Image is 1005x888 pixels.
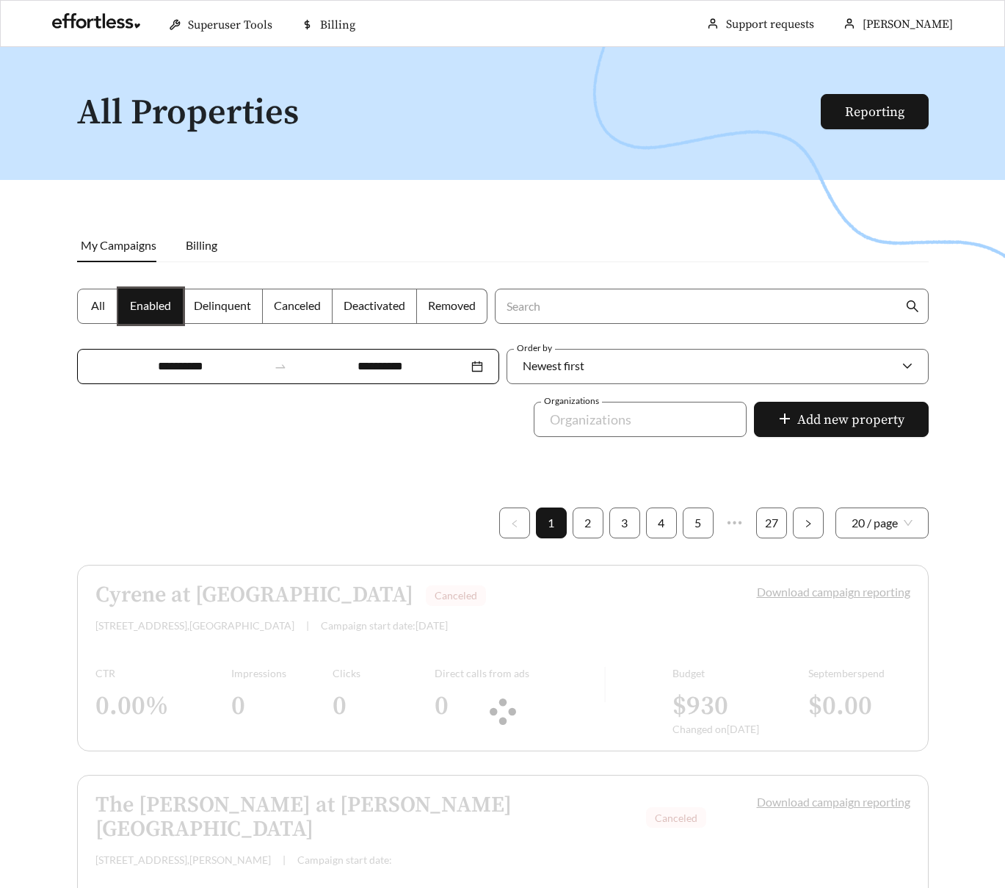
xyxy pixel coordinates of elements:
span: left [510,519,519,528]
span: ••• [719,508,750,538]
button: left [499,508,530,538]
button: plusAdd new property [754,402,929,437]
a: 4 [647,508,676,538]
button: Reporting [821,94,929,129]
span: Billing [186,238,217,252]
a: Reporting [845,104,904,120]
button: right [793,508,824,538]
span: search [906,300,919,313]
a: Support requests [726,17,814,32]
span: My Campaigns [81,238,156,252]
span: Canceled [274,298,321,312]
div: Page Size [835,508,929,538]
span: All [91,298,105,312]
span: plus [778,412,791,428]
span: right [804,519,813,528]
span: Newest first [523,358,584,372]
li: 1 [536,508,567,538]
span: swap-right [274,360,287,373]
a: 3 [610,508,639,538]
span: Enabled [130,298,171,312]
a: 1 [537,508,566,538]
span: Add new property [797,410,904,430]
span: to [274,360,287,373]
li: 3 [609,508,640,538]
span: Delinquent [194,298,251,312]
li: 2 [573,508,603,538]
li: 4 [646,508,677,538]
li: 5 [683,508,714,538]
li: Next Page [793,508,824,538]
a: 5 [683,508,713,538]
li: Next 5 Pages [719,508,750,538]
li: 27 [756,508,787,538]
span: Superuser Tools [188,18,272,32]
li: Previous Page [499,508,530,538]
a: 27 [757,508,786,538]
span: Deactivated [344,298,405,312]
a: 2 [573,508,603,538]
span: Billing [320,18,355,32]
span: 20 / page [852,508,913,538]
span: [PERSON_NAME] [863,17,953,32]
h1: All Properties [77,94,822,133]
span: Removed [428,298,476,312]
